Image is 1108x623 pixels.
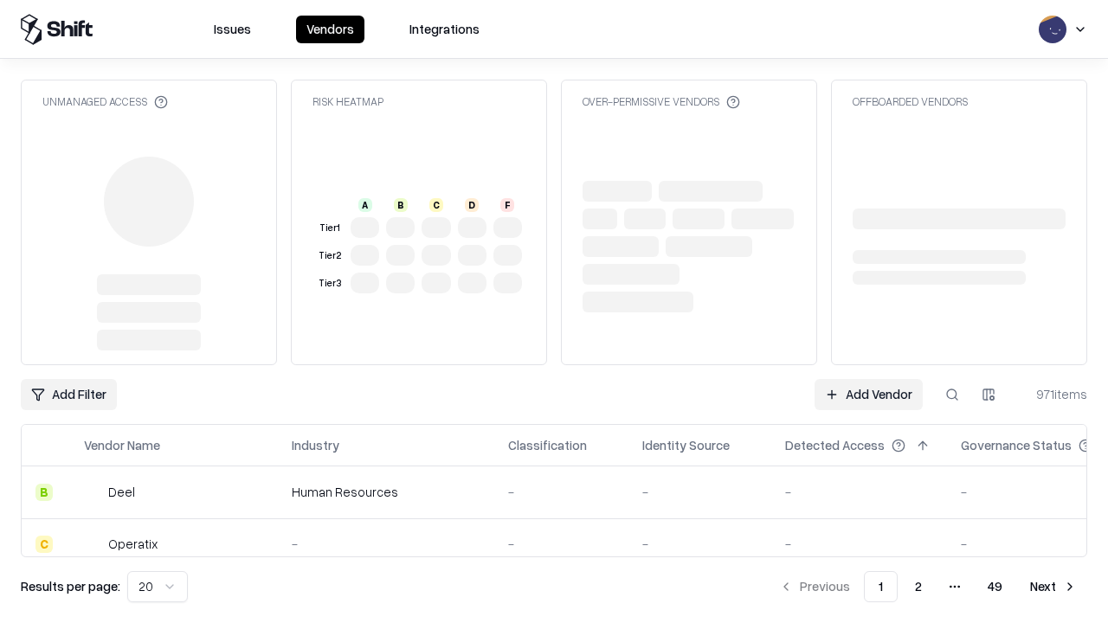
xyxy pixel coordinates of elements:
div: Identity Source [642,436,730,454]
button: Integrations [399,16,490,43]
a: Add Vendor [815,379,923,410]
div: Detected Access [785,436,885,454]
img: Operatix [84,536,101,553]
div: - [785,483,933,501]
button: Next [1020,571,1087,602]
div: A [358,198,372,212]
div: Human Resources [292,483,480,501]
div: C [429,198,443,212]
div: C [35,536,53,553]
div: Vendor Name [84,436,160,454]
div: Over-Permissive Vendors [583,94,740,109]
div: Operatix [108,535,158,553]
button: Vendors [296,16,364,43]
div: Risk Heatmap [312,94,383,109]
div: D [465,198,479,212]
button: 1 [864,571,898,602]
div: Offboarded Vendors [853,94,968,109]
button: 49 [974,571,1016,602]
div: Tier 1 [316,221,344,235]
div: F [500,198,514,212]
div: - [292,535,480,553]
div: 971 items [1018,385,1087,403]
div: Unmanaged Access [42,94,168,109]
div: Classification [508,436,587,454]
button: Add Filter [21,379,117,410]
nav: pagination [769,571,1087,602]
div: - [642,535,757,553]
div: B [35,484,53,501]
div: - [508,535,615,553]
div: - [508,483,615,501]
div: B [394,198,408,212]
button: 2 [901,571,936,602]
img: Deel [84,484,101,501]
div: Governance Status [961,436,1072,454]
div: - [642,483,757,501]
div: - [785,535,933,553]
div: Tier 3 [316,276,344,291]
button: Issues [203,16,261,43]
div: Industry [292,436,339,454]
div: Tier 2 [316,248,344,263]
p: Results per page: [21,577,120,595]
div: Deel [108,483,135,501]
